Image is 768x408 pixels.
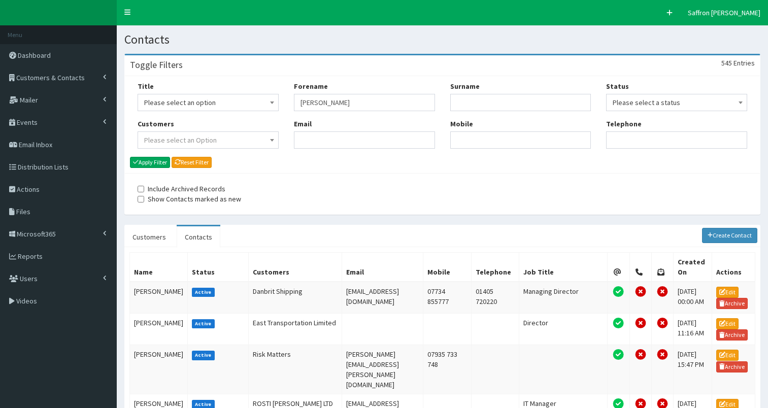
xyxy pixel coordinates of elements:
span: Actions [17,185,40,194]
a: Edit [716,318,739,329]
th: Post Permission [651,252,673,282]
td: [PERSON_NAME] [130,314,188,345]
a: Archive [716,298,748,309]
label: Mobile [450,119,473,129]
td: [EMAIL_ADDRESS][DOMAIN_NAME] [342,282,423,314]
label: Active [192,319,215,328]
label: Forename [294,81,328,91]
span: Distribution Lists [18,162,69,172]
td: [PERSON_NAME][EMAIL_ADDRESS][PERSON_NAME][DOMAIN_NAME] [342,345,423,394]
th: Created On [674,252,712,282]
th: Email [342,252,423,282]
label: Show Contacts marked as new [138,194,241,204]
th: Mobile [423,252,472,282]
span: Please select an option [138,94,279,111]
span: Please select an Option [144,135,217,145]
span: Please select a status [606,94,747,111]
label: Include Archived Records [138,184,225,194]
a: Customers [124,226,174,248]
span: Dashboard [18,51,51,60]
span: Please select a status [613,95,741,110]
td: Risk Matters [248,345,342,394]
td: [PERSON_NAME] [130,345,188,394]
span: Customers & Contacts [16,73,85,82]
span: Entries [733,58,755,67]
span: Please select an option [144,95,272,110]
label: Status [606,81,629,91]
th: Job Title [519,252,608,282]
button: Apply Filter [130,157,170,168]
a: Contacts [177,226,220,248]
th: Telephone [471,252,519,282]
span: Users [20,274,38,283]
td: 07935 733 748 [423,345,472,394]
span: Events [17,118,38,127]
td: [DATE] 15:47 PM [674,345,712,394]
td: 07734 855777 [423,282,472,314]
td: [DATE] 11:16 AM [674,314,712,345]
td: Managing Director [519,282,608,314]
label: Telephone [606,119,642,129]
th: Customers [248,252,342,282]
span: Reports [18,252,43,261]
input: Include Archived Records [138,186,144,192]
label: Email [294,119,312,129]
td: [PERSON_NAME] [130,282,188,314]
th: Actions [712,252,755,282]
a: Archive [716,361,748,372]
td: 01405 720220 [471,282,519,314]
span: Saffron [PERSON_NAME] [688,8,760,17]
td: Danbrit Shipping [248,282,342,314]
a: Create Contact [702,228,758,243]
td: Director [519,314,608,345]
th: Status [188,252,249,282]
a: Archive [716,329,748,341]
a: Reset Filter [172,157,212,168]
td: [DATE] 00:00 AM [674,282,712,314]
span: Mailer [20,95,38,105]
label: Title [138,81,154,91]
a: Edit [716,287,739,298]
span: Email Inbox [19,140,52,149]
td: East Transportation Limited [248,314,342,345]
label: Active [192,288,215,297]
label: Active [192,351,215,360]
span: Videos [16,296,37,305]
th: Name [130,252,188,282]
th: Telephone Permission [629,252,651,282]
span: Files [16,207,30,216]
a: Edit [716,350,739,361]
label: Surname [450,81,480,91]
h3: Toggle Filters [130,60,183,70]
span: Microsoft365 [17,229,56,239]
span: 545 [721,58,732,67]
th: Email Permission [608,252,629,282]
h1: Contacts [124,33,760,46]
input: Show Contacts marked as new [138,196,144,202]
label: Customers [138,119,174,129]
